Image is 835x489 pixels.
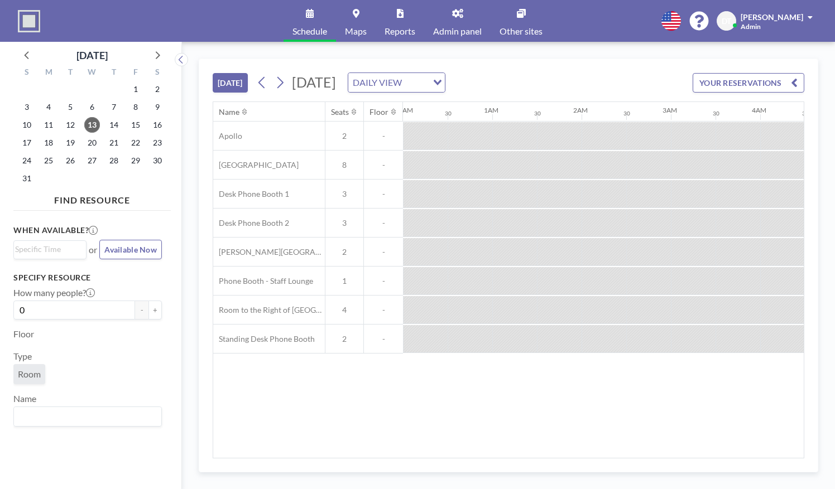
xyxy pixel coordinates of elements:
span: - [364,160,403,170]
span: [PERSON_NAME] [741,12,803,22]
span: Monday, August 18, 2025 [41,135,56,151]
span: Sunday, August 3, 2025 [19,99,35,115]
span: - [364,334,403,344]
span: Reports [385,27,415,36]
div: Search for option [14,407,161,426]
span: Thursday, August 28, 2025 [106,153,122,168]
span: 2 [325,247,363,257]
span: Friday, August 22, 2025 [128,135,143,151]
button: [DATE] [213,73,248,93]
div: 2AM [573,106,588,114]
span: DT [722,16,731,26]
span: 2 [325,334,363,344]
span: Monday, August 25, 2025 [41,153,56,168]
span: Other sites [500,27,543,36]
span: Monday, August 4, 2025 [41,99,56,115]
h3: Specify resource [13,273,162,283]
div: Name [219,107,239,117]
div: T [60,66,81,80]
span: Wednesday, August 27, 2025 [84,153,100,168]
h4: FIND RESOURCE [13,190,171,206]
span: - [364,189,403,199]
label: How many people? [13,287,95,298]
span: 3 [325,218,363,228]
span: Room to the Right of [GEOGRAPHIC_DATA] [213,305,325,315]
span: Friday, August 15, 2025 [128,117,143,133]
span: 8 [325,160,363,170]
span: [GEOGRAPHIC_DATA] [213,160,299,170]
img: organization-logo [18,10,40,32]
div: W [81,66,103,80]
input: Search for option [405,75,426,90]
span: Admin [741,22,761,31]
span: Thursday, August 21, 2025 [106,135,122,151]
div: 30 [445,110,452,117]
div: Seats [331,107,349,117]
span: Sunday, August 10, 2025 [19,117,35,133]
span: Sunday, August 31, 2025 [19,171,35,186]
span: Thursday, August 14, 2025 [106,117,122,133]
div: F [124,66,146,80]
span: Saturday, August 23, 2025 [150,135,165,151]
div: Search for option [14,241,86,258]
label: Type [13,351,32,362]
span: - [364,276,403,286]
div: S [146,66,168,80]
span: Wednesday, August 6, 2025 [84,99,100,115]
label: Floor [13,328,34,340]
span: Friday, August 8, 2025 [128,99,143,115]
span: - [364,131,403,141]
span: - [364,247,403,257]
span: Available Now [104,245,157,254]
span: Schedule [292,27,327,36]
div: 30 [623,110,630,117]
span: Desk Phone Booth 1 [213,189,289,199]
div: 3AM [663,106,677,114]
span: Friday, August 29, 2025 [128,153,143,168]
span: DAILY VIEW [351,75,404,90]
span: Maps [345,27,367,36]
span: Desk Phone Booth 2 [213,218,289,228]
span: Room [18,369,41,380]
span: Phone Booth - Staff Lounge [213,276,313,286]
span: 2 [325,131,363,141]
span: Standing Desk Phone Booth [213,334,315,344]
span: Saturday, August 16, 2025 [150,117,165,133]
div: 30 [713,110,719,117]
span: - [364,218,403,228]
span: Friday, August 1, 2025 [128,81,143,97]
span: [PERSON_NAME][GEOGRAPHIC_DATA] [213,247,325,257]
span: [DATE] [292,74,336,90]
div: Floor [369,107,388,117]
span: - [364,305,403,315]
button: Available Now [99,240,162,259]
span: Tuesday, August 26, 2025 [63,153,78,168]
span: 3 [325,189,363,199]
span: Sunday, August 17, 2025 [19,135,35,151]
input: Search for option [15,243,80,255]
span: or [89,244,97,255]
span: Wednesday, August 13, 2025 [84,117,100,133]
span: 1 [325,276,363,286]
div: 4AM [752,106,766,114]
span: Tuesday, August 12, 2025 [63,117,78,133]
span: Sunday, August 24, 2025 [19,153,35,168]
button: YOUR RESERVATIONS [693,73,804,93]
button: + [148,301,162,319]
span: Saturday, August 2, 2025 [150,81,165,97]
span: 4 [325,305,363,315]
span: Admin panel [433,27,482,36]
div: 12AM [395,106,413,114]
div: 30 [802,110,809,117]
span: Monday, August 11, 2025 [41,117,56,133]
div: S [16,66,38,80]
span: Tuesday, August 5, 2025 [63,99,78,115]
div: M [38,66,60,80]
span: Saturday, August 9, 2025 [150,99,165,115]
div: Search for option [348,73,445,92]
span: Thursday, August 7, 2025 [106,99,122,115]
div: 1AM [484,106,498,114]
span: Saturday, August 30, 2025 [150,153,165,168]
div: [DATE] [76,47,108,63]
span: Tuesday, August 19, 2025 [63,135,78,151]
